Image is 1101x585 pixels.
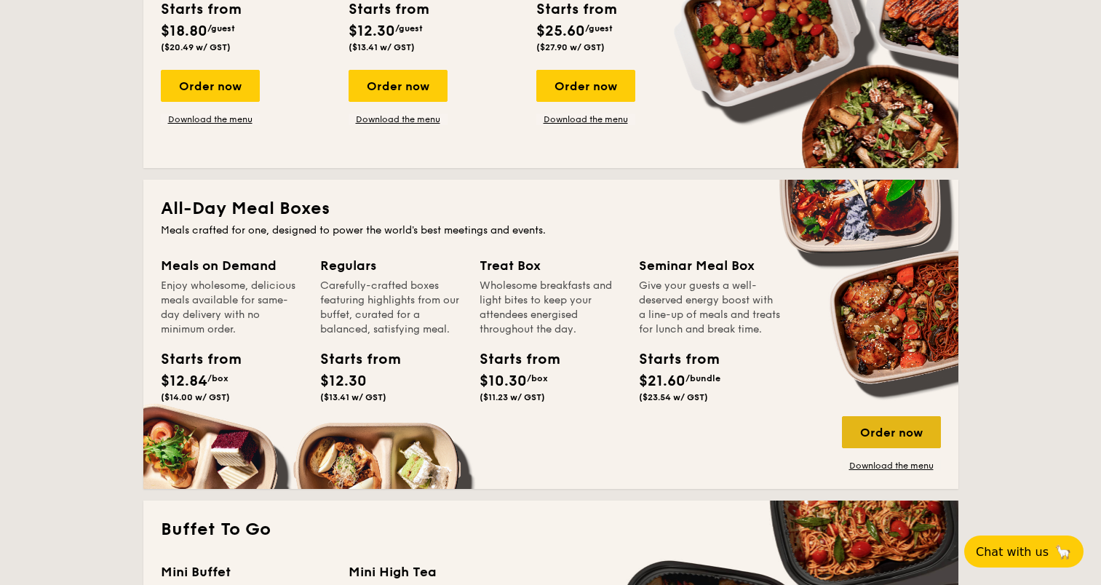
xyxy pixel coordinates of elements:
[395,23,423,33] span: /guest
[842,416,941,448] div: Order now
[585,23,613,33] span: /guest
[685,373,720,383] span: /bundle
[161,197,941,220] h2: All-Day Meal Boxes
[161,255,303,276] div: Meals on Demand
[349,70,448,102] div: Order now
[207,373,228,383] span: /box
[536,42,605,52] span: ($27.90 w/ GST)
[964,536,1084,568] button: Chat with us🦙
[842,460,941,471] a: Download the menu
[349,42,415,52] span: ($13.41 w/ GST)
[536,114,635,125] a: Download the menu
[161,223,941,238] div: Meals crafted for one, designed to power the world's best meetings and events.
[349,114,448,125] a: Download the menu
[480,349,545,370] div: Starts from
[527,373,548,383] span: /box
[320,255,462,276] div: Regulars
[161,23,207,40] span: $18.80
[639,255,781,276] div: Seminar Meal Box
[639,349,704,370] div: Starts from
[480,279,621,337] div: Wholesome breakfasts and light bites to keep your attendees energised throughout the day.
[161,518,941,541] h2: Buffet To Go
[639,279,781,337] div: Give your guests a well-deserved energy boost with a line-up of meals and treats for lunch and br...
[536,70,635,102] div: Order now
[480,255,621,276] div: Treat Box
[639,373,685,390] span: $21.60
[349,562,519,582] div: Mini High Tea
[320,392,386,402] span: ($13.41 w/ GST)
[639,392,708,402] span: ($23.54 w/ GST)
[207,23,235,33] span: /guest
[349,23,395,40] span: $12.30
[976,545,1049,559] span: Chat with us
[161,279,303,337] div: Enjoy wholesome, delicious meals available for same-day delivery with no minimum order.
[320,279,462,337] div: Carefully-crafted boxes featuring highlights from our buffet, curated for a balanced, satisfying ...
[480,373,527,390] span: $10.30
[161,114,260,125] a: Download the menu
[480,392,545,402] span: ($11.23 w/ GST)
[161,42,231,52] span: ($20.49 w/ GST)
[1054,544,1072,560] span: 🦙
[161,392,230,402] span: ($14.00 w/ GST)
[536,23,585,40] span: $25.60
[161,349,226,370] div: Starts from
[161,562,331,582] div: Mini Buffet
[161,373,207,390] span: $12.84
[320,373,367,390] span: $12.30
[161,70,260,102] div: Order now
[320,349,386,370] div: Starts from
